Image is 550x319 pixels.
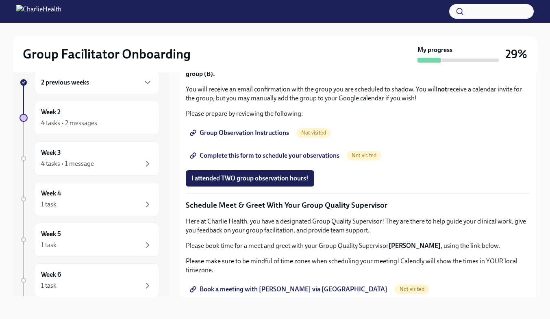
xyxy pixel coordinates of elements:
[186,125,295,141] a: Group Observation Instructions
[191,152,339,160] span: Complete this form to schedule your observations
[41,119,97,128] div: 4 tasks • 2 messages
[191,174,309,182] span: I attended TWO group observation hours!
[41,189,61,198] h6: Week 4
[186,148,345,164] a: Complete this form to schedule your observations
[20,263,159,297] a: Week 61 task
[395,286,429,292] span: Not visited
[23,46,191,62] h2: Group Facilitator Onboarding
[186,257,530,275] p: Please make sure to be mindful of time zones when scheduling your meeting! Calendly will show the...
[41,148,61,157] h6: Week 3
[20,223,159,257] a: Week 51 task
[41,270,61,279] h6: Week 6
[505,47,527,61] h3: 29%
[437,85,447,93] strong: not
[186,170,314,187] button: I attended TWO group observation hours!
[41,230,61,239] h6: Week 5
[347,152,381,158] span: Not visited
[41,108,61,117] h6: Week 2
[186,109,530,118] p: Please prepare by reviewing the following:
[41,200,57,209] div: 1 task
[41,241,57,250] div: 1 task
[41,78,89,87] h6: 2 previous weeks
[186,281,393,297] a: Book a meeting with [PERSON_NAME] via [GEOGRAPHIC_DATA]
[41,159,94,168] div: 4 tasks • 1 message
[186,200,530,210] p: Schedule Meet & Greet With Your Group Quality Supervisor
[34,71,159,94] div: 2 previous weeks
[389,242,441,250] strong: [PERSON_NAME]
[20,101,159,135] a: Week 24 tasks • 2 messages
[41,281,57,290] div: 1 task
[296,130,331,136] span: Not visited
[417,46,452,54] strong: My progress
[186,217,530,235] p: Here at Charlie Health, you have a designated Group Quality Supervisor! They are there to help gu...
[186,61,513,78] strong: Please submit the form 2 times to sign up for 2 seperate groups. You will shadow one process grou...
[20,182,159,216] a: Week 41 task
[20,141,159,176] a: Week 34 tasks • 1 message
[191,129,289,137] span: Group Observation Instructions
[16,5,61,18] img: CharlieHealth
[186,241,530,250] p: Please book time for a meet and greet with your Group Quality Supervisor , using the link below.
[186,85,530,103] p: You will receive an email confirmation with the group you are scheduled to shadow. You will recei...
[191,285,387,293] span: Book a meeting with [PERSON_NAME] via [GEOGRAPHIC_DATA]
